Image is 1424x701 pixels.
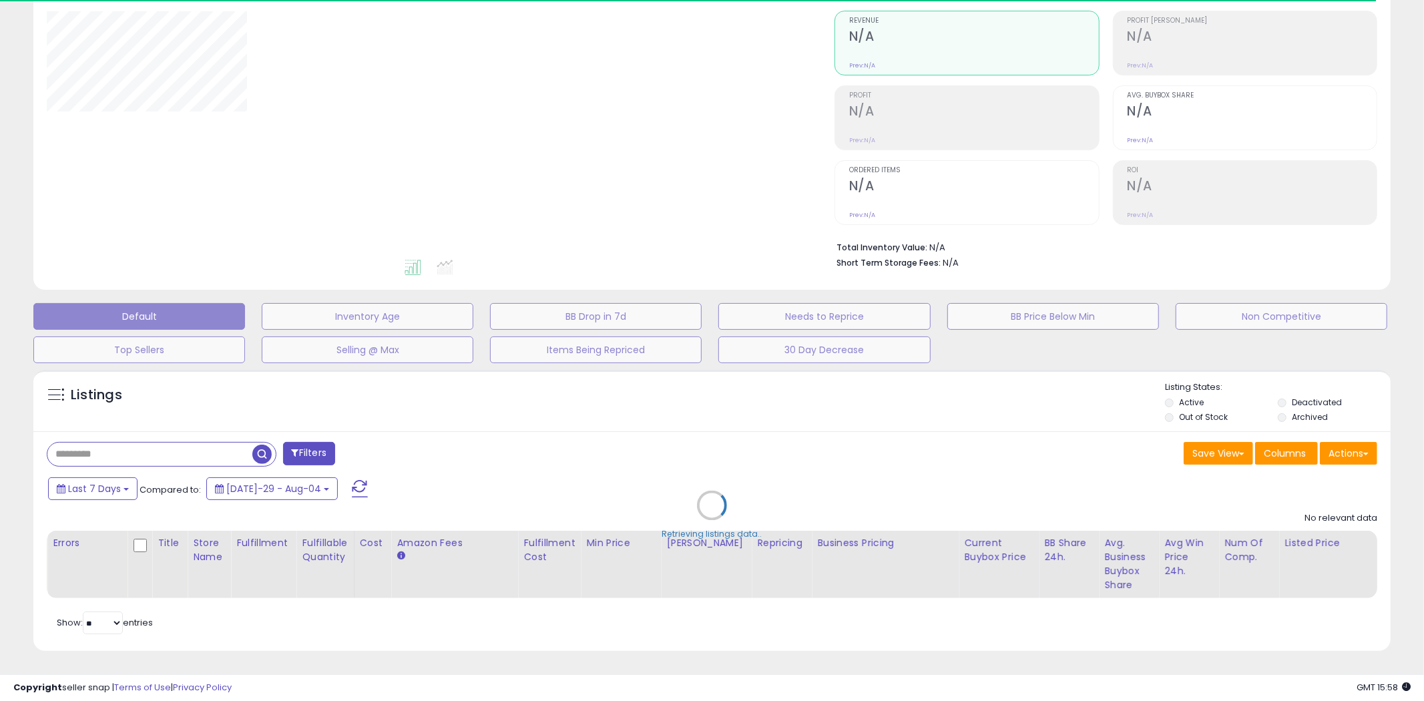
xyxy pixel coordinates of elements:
button: Non Competitive [1176,303,1387,330]
small: Prev: N/A [1128,61,1154,69]
a: Terms of Use [114,681,171,694]
b: Total Inventory Value: [837,242,927,253]
button: Top Sellers [33,336,245,363]
button: Selling @ Max [262,336,473,363]
small: Prev: N/A [1128,136,1154,144]
h2: N/A [849,103,1098,122]
h2: N/A [849,178,1098,196]
button: 30 Day Decrease [718,336,930,363]
h2: N/A [1128,178,1377,196]
div: Retrieving listings data.. [662,529,762,541]
button: Items Being Repriced [490,336,702,363]
small: Prev: N/A [849,211,875,219]
li: N/A [837,238,1367,254]
span: Avg. Buybox Share [1128,92,1377,99]
span: Profit [849,92,1098,99]
span: Profit [PERSON_NAME] [1128,17,1377,25]
span: Revenue [849,17,1098,25]
h2: N/A [1128,29,1377,47]
span: ROI [1128,167,1377,174]
small: Prev: N/A [849,136,875,144]
span: N/A [943,256,959,269]
div: seller snap | | [13,682,232,694]
b: Short Term Storage Fees: [837,257,941,268]
strong: Copyright [13,681,62,694]
button: BB Price Below Min [947,303,1159,330]
h2: N/A [1128,103,1377,122]
button: Needs to Reprice [718,303,930,330]
button: BB Drop in 7d [490,303,702,330]
a: Privacy Policy [173,681,232,694]
h2: N/A [849,29,1098,47]
button: Inventory Age [262,303,473,330]
small: Prev: N/A [1128,211,1154,219]
span: Ordered Items [849,167,1098,174]
button: Default [33,303,245,330]
small: Prev: N/A [849,61,875,69]
span: 2025-08-12 15:58 GMT [1357,681,1411,694]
